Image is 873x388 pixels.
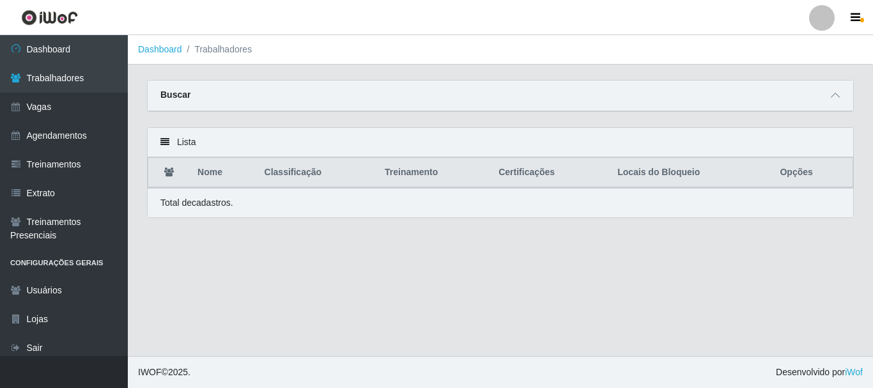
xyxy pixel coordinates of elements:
a: iWof [845,367,863,377]
strong: Buscar [160,89,190,100]
th: Nome [190,158,256,188]
div: Lista [148,128,853,157]
th: Treinamento [377,158,491,188]
th: Opções [772,158,853,188]
th: Locais do Bloqueio [610,158,772,188]
a: Dashboard [138,44,182,54]
span: Desenvolvido por [776,366,863,379]
span: IWOF [138,367,162,377]
th: Certificações [491,158,610,188]
th: Classificação [257,158,378,188]
li: Trabalhadores [182,43,252,56]
p: Total de cadastros. [160,196,233,210]
img: CoreUI Logo [21,10,78,26]
span: © 2025 . [138,366,190,379]
nav: breadcrumb [128,35,873,65]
